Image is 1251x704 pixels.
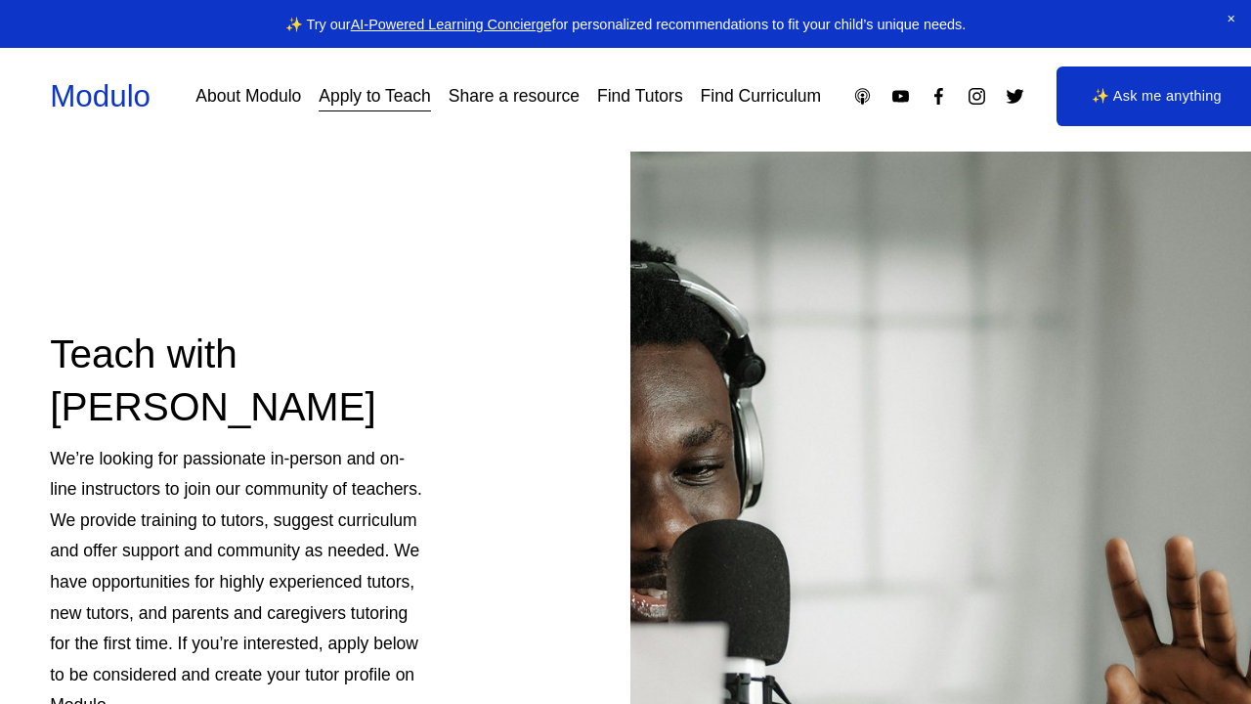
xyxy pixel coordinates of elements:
a: About Modulo [195,79,301,113]
a: Find Tutors [597,79,683,113]
a: Apply to Teach [319,79,431,113]
a: AI-Powered Learning Concierge [351,17,552,32]
a: Instagram [967,86,987,107]
h2: Teach with [PERSON_NAME] [50,329,426,432]
a: Share a resource [449,79,580,113]
a: YouTube [890,86,911,107]
a: Apple Podcasts [852,86,873,107]
a: Find Curriculum [701,79,822,113]
a: Facebook [928,86,949,107]
a: Twitter [1005,86,1025,107]
a: Modulo [50,79,151,113]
